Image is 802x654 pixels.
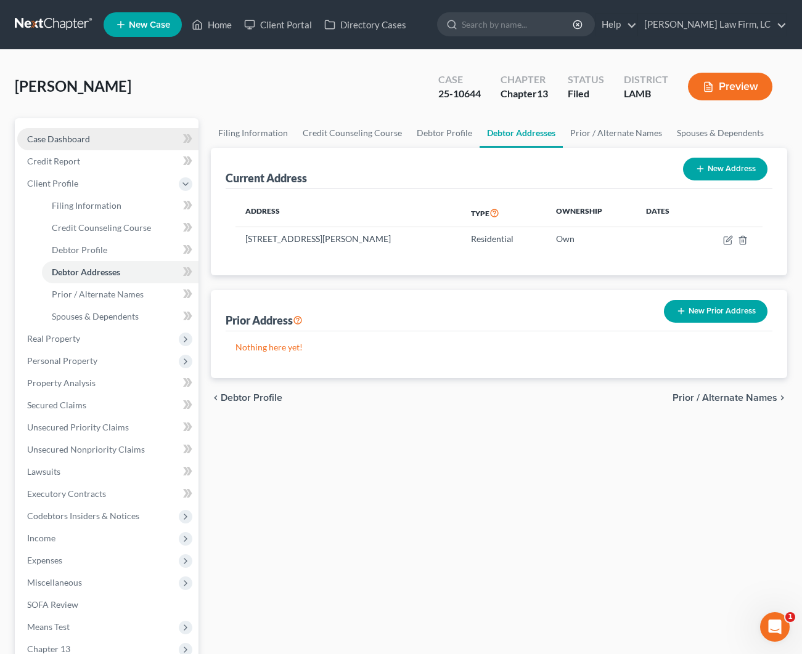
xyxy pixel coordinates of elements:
[42,261,198,283] a: Debtor Addresses
[17,438,198,461] a: Unsecured Nonpriority Claims
[17,483,198,505] a: Executory Contracts
[238,14,318,36] a: Client Portal
[211,393,221,403] i: chevron_left
[683,158,767,180] button: New Address
[52,267,120,277] span: Debtor Addresses
[226,171,307,185] div: Current Address
[17,128,198,150] a: Case Dashboard
[27,488,106,499] span: Executory Contracts
[568,87,604,101] div: Filed
[546,199,636,227] th: Ownership
[17,461,198,483] a: Lawsuits
[17,372,198,394] a: Property Analysis
[235,341,763,353] p: Nothing here yet!
[462,13,575,36] input: Search by name...
[52,244,107,255] span: Debtor Profile
[42,305,198,328] a: Spouses & Dependents
[27,577,82,587] span: Miscellaneous
[568,73,604,87] div: Status
[537,87,548,99] span: 13
[461,199,546,227] th: Type
[27,156,80,166] span: Credit Report
[27,466,60,477] span: Lawsuits
[27,400,86,410] span: Secured Claims
[211,393,282,403] button: chevron_left Debtor Profile
[461,227,546,251] td: Residential
[501,73,548,87] div: Chapter
[27,355,97,366] span: Personal Property
[17,594,198,616] a: SOFA Review
[760,612,790,642] iframe: Intercom live chat
[211,118,295,148] a: Filing Information
[17,394,198,416] a: Secured Claims
[15,77,131,95] span: [PERSON_NAME]
[638,14,787,36] a: [PERSON_NAME] Law Firm, LC
[27,533,55,543] span: Income
[42,283,198,305] a: Prior / Alternate Names
[27,555,62,565] span: Expenses
[624,73,668,87] div: District
[595,14,637,36] a: Help
[27,644,70,654] span: Chapter 13
[42,195,198,217] a: Filing Information
[27,377,96,388] span: Property Analysis
[27,333,80,344] span: Real Property
[186,14,238,36] a: Home
[52,200,121,211] span: Filing Information
[52,289,144,299] span: Prior / Alternate Names
[27,511,139,521] span: Codebtors Insiders & Notices
[226,313,303,328] div: Prior Address
[27,134,90,144] span: Case Dashboard
[129,20,170,30] span: New Case
[438,73,481,87] div: Case
[669,118,771,148] a: Spouses & Dependents
[17,416,198,438] a: Unsecured Priority Claims
[501,87,548,101] div: Chapter
[295,118,409,148] a: Credit Counseling Course
[221,393,282,403] span: Debtor Profile
[42,239,198,261] a: Debtor Profile
[664,300,767,323] button: New Prior Address
[52,222,151,233] span: Credit Counseling Course
[52,311,139,321] span: Spouses & Dependents
[17,150,198,172] a: Credit Report
[27,422,129,432] span: Unsecured Priority Claims
[480,118,563,148] a: Debtor Addresses
[318,14,412,36] a: Directory Cases
[27,621,70,632] span: Means Test
[563,118,669,148] a: Prior / Alternate Names
[546,227,636,251] td: Own
[688,73,772,100] button: Preview
[673,393,787,403] button: Prior / Alternate Names chevron_right
[409,118,480,148] a: Debtor Profile
[438,87,481,101] div: 25-10644
[777,393,787,403] i: chevron_right
[785,612,795,622] span: 1
[235,227,461,251] td: [STREET_ADDRESS][PERSON_NAME]
[27,599,78,610] span: SOFA Review
[673,393,777,403] span: Prior / Alternate Names
[27,178,78,188] span: Client Profile
[235,199,461,227] th: Address
[42,217,198,239] a: Credit Counseling Course
[636,199,695,227] th: Dates
[27,444,145,454] span: Unsecured Nonpriority Claims
[624,87,668,101] div: LAMB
